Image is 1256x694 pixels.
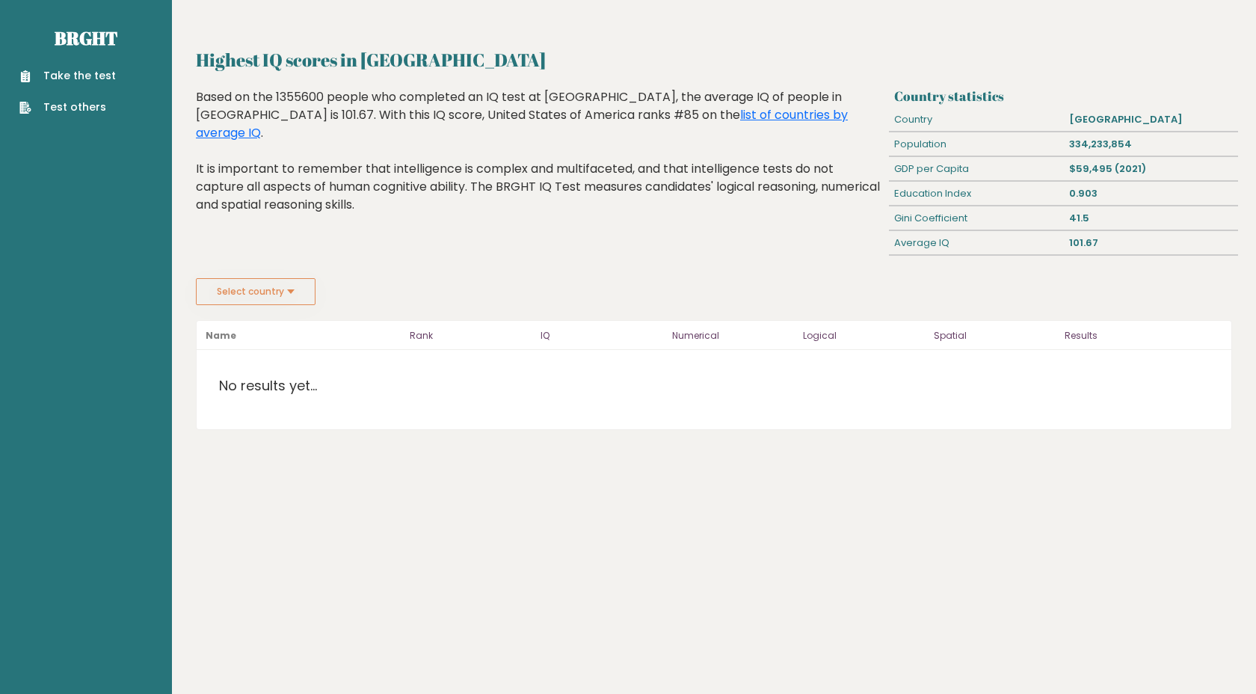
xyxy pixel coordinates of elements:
a: Test others [19,99,116,115]
p: Logical [803,327,925,345]
a: list of countries by average IQ [196,106,848,141]
p: Results [1065,327,1222,345]
div: 334,233,854 [1063,132,1238,156]
h2: Highest IQ scores in [GEOGRAPHIC_DATA] [196,46,1232,73]
div: 0.903 [1063,182,1238,206]
div: Population [889,132,1064,156]
div: Average IQ [889,231,1064,255]
div: Based on the 1355600 people who completed an IQ test at [GEOGRAPHIC_DATA], the average IQ of peop... [196,88,883,236]
p: Spatial [934,327,1056,345]
p: No results yet... [197,350,339,422]
div: 41.5 [1063,206,1238,230]
h3: Country statistics [894,88,1232,104]
div: Country [889,108,1064,132]
div: GDP per Capita [889,157,1064,181]
div: [GEOGRAPHIC_DATA] [1063,108,1238,132]
p: Rank [410,327,532,345]
div: Gini Coefficient [889,206,1064,230]
a: Take the test [19,68,116,84]
p: Numerical [672,327,794,345]
div: 101.67 [1063,231,1238,255]
b: Name [206,329,236,342]
p: IQ [541,327,662,345]
a: Brght [55,26,117,50]
div: $59,495 (2021) [1063,157,1238,181]
div: Education Index [889,182,1064,206]
button: Select country [196,278,315,305]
